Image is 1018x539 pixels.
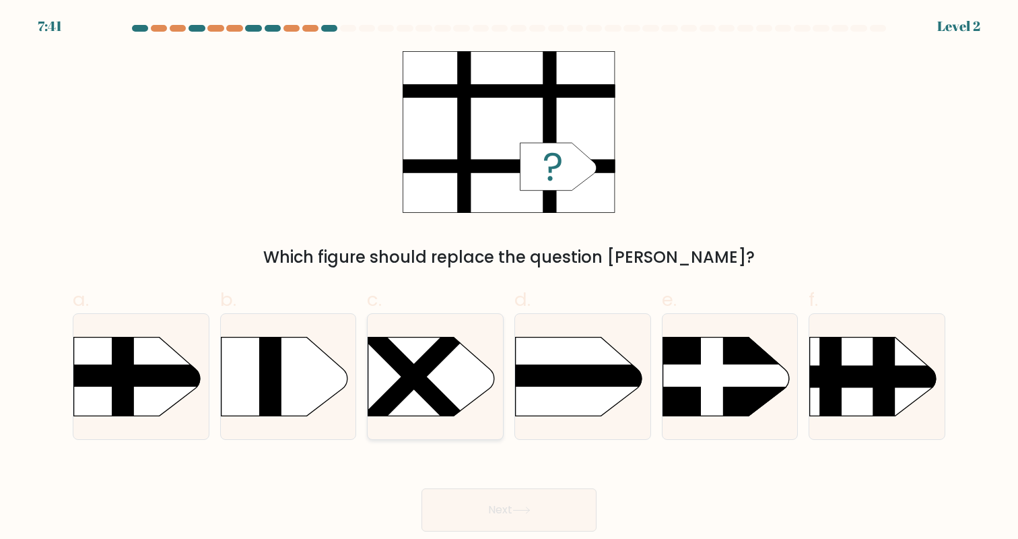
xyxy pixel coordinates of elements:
[514,286,531,313] span: d.
[38,16,62,36] div: 7:41
[937,16,980,36] div: Level 2
[220,286,236,313] span: b.
[367,286,382,313] span: c.
[81,245,937,269] div: Which figure should replace the question [PERSON_NAME]?
[73,286,89,313] span: a.
[809,286,818,313] span: f.
[662,286,677,313] span: e.
[421,488,597,532] button: Next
